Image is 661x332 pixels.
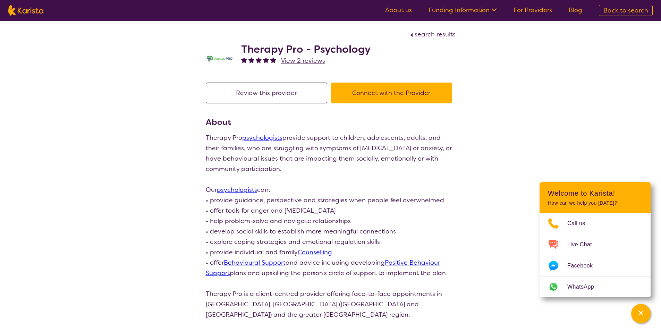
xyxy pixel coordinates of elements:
[567,239,600,250] span: Live Chat
[206,226,456,237] p: • develop social skills to establish more meaningful connections
[8,5,43,16] img: Karista logo
[331,89,456,97] a: Connect with the Provider
[385,6,412,14] a: About us
[408,30,456,39] a: search results
[415,30,456,39] span: search results
[514,6,552,14] a: For Providers
[599,5,653,16] a: Back to search
[241,57,247,63] img: fullstar
[569,6,582,14] a: Blog
[270,57,276,63] img: fullstar
[206,83,327,103] button: Review this provider
[429,6,497,14] a: Funding Information
[248,57,254,63] img: fullstar
[206,55,234,62] img: dzo1joyl8vpkomu9m2qk.jpg
[603,6,648,15] span: Back to search
[241,43,371,56] h2: Therapy Pro - Psychology
[631,304,651,323] button: Channel Menu
[567,261,601,271] span: Facebook
[263,57,269,63] img: fullstar
[217,186,257,194] a: psychologists
[206,216,456,226] p: • help problem-solve and navigate relationships
[206,195,456,205] p: • provide guidance, perspective and strategies when people feel overwhelmed
[206,289,456,320] p: Therapy Pro is a client-centred provider offering face-to-face appointments in [GEOGRAPHIC_DATA],...
[206,133,456,174] p: Therapy Pro provide support to children, adolescents, adults, and their families, who are struggl...
[548,189,642,197] h2: Welcome to Karista!
[298,248,332,256] a: Counselling
[206,247,456,257] p: • provide individual and family
[331,83,452,103] button: Connect with the Provider
[206,258,440,277] a: Positive Behaviour Support
[281,56,325,66] a: View 2 reviews
[548,200,642,206] p: How can we help you [DATE]?
[206,205,456,216] p: • offer tools for anger and [MEDICAL_DATA]
[540,276,651,297] a: Web link opens in a new tab.
[567,218,594,229] span: Call us
[540,213,651,297] ul: Choose channel
[256,57,262,63] img: fullstar
[206,237,456,247] p: • explore coping strategies and emotional regulation skills
[206,116,456,128] h3: About
[206,185,456,195] p: Our can:
[540,182,651,297] div: Channel Menu
[206,89,331,97] a: Review this provider
[567,282,602,292] span: WhatsApp
[281,57,325,65] span: View 2 reviews
[206,257,456,278] p: • offer and advice including developing plans and upskilling the person’s circle of support to im...
[224,258,286,267] a: Behavioural Support
[242,134,282,142] a: psychologists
